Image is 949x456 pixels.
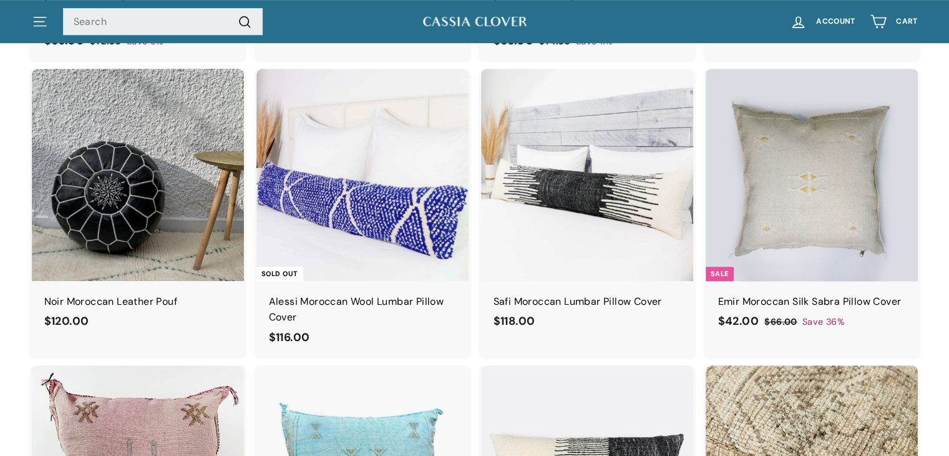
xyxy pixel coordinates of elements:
span: Cart [896,17,917,26]
a: Cart [862,3,925,40]
span: $72.00 [90,36,121,47]
span: $42.00 [718,314,759,329]
div: Sold Out [256,267,303,281]
input: Search [63,8,263,36]
a: Account [782,3,862,40]
div: Emir Moroccan Silk Sabra Pillow Cover [718,294,905,310]
div: Sale [706,267,734,281]
span: $116.00 [269,330,310,345]
div: Noir Moroccan Leather Pouf [44,294,231,310]
span: $120.00 [44,314,89,329]
div: Safi Moroccan Lumbar Pillow Cover [494,294,681,310]
span: $66.00 [494,33,533,48]
span: $74.00 [539,36,570,47]
a: Sale Emir Moroccan Silk Sabra Pillow Cover Save 36% [706,69,918,343]
span: Account [816,17,855,26]
a: Sold Out Alessi Moroccan Wool Lumbar Pillow Cover [256,69,469,359]
a: Noir Moroccan Leather Pouf [32,69,244,343]
div: Alessi Moroccan Wool Lumbar Pillow Cover [269,294,456,325]
span: $118.00 [494,314,535,329]
a: Safi Moroccan Lumbar Pillow Cover [481,69,693,343]
span: $66.00 [44,33,84,48]
span: Save 36% [802,315,844,329]
span: $66.00 [764,316,797,327]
